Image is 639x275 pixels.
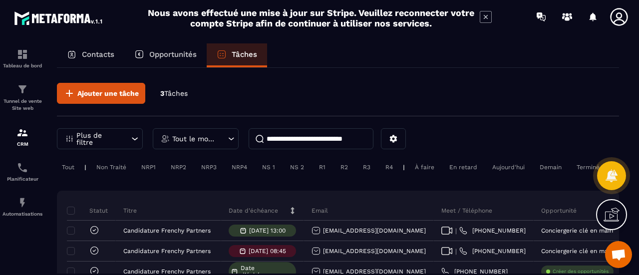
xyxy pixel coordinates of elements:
p: Candidature Frenchy Partners [123,248,211,255]
p: Créer des opportunités [553,268,609,275]
div: R3 [358,161,375,173]
p: Tableau de bord [2,63,42,68]
span: Tâches [164,89,188,97]
div: NRP1 [136,161,161,173]
p: Tunnel de vente Site web [2,98,42,112]
div: NRP2 [166,161,191,173]
div: Demain [535,161,567,173]
p: Tout le monde [172,135,217,142]
p: CRM [2,141,42,147]
div: En retard [444,161,482,173]
button: Ajouter une tâche [57,83,145,104]
span: Ajouter une tâche [77,88,139,98]
a: [PHONE_NUMBER] [459,227,526,235]
a: Opportunités [124,43,207,67]
p: 3 [160,89,188,98]
img: formation [16,127,28,139]
img: automations [16,197,28,209]
p: | [84,164,86,171]
img: scheduler [16,162,28,174]
div: Tout [57,161,79,173]
a: [PHONE_NUMBER] [459,247,526,255]
p: Tâches [232,50,257,59]
p: Conciergerie clé en main [541,227,613,234]
div: À faire [410,161,439,173]
a: Tâches [207,43,267,67]
p: Candidature Frenchy Partners [123,268,211,275]
span: | [455,227,457,235]
a: formationformationTableau de bord [2,41,42,76]
img: formation [16,48,28,60]
div: R2 [335,161,353,173]
a: automationsautomationsAutomatisations [2,189,42,224]
a: Contacts [57,43,124,67]
a: formationformationCRM [2,119,42,154]
div: NS 1 [257,161,280,173]
div: NS 2 [285,161,309,173]
div: NRP3 [196,161,222,173]
p: Statut [69,207,108,215]
img: logo [14,9,104,27]
p: Candidature Frenchy Partners [123,227,211,234]
div: R1 [314,161,330,173]
a: schedulerschedulerPlanificateur [2,154,42,189]
p: Meet / Téléphone [441,207,492,215]
p: Email [312,207,328,215]
p: | [403,164,405,171]
div: Non Traité [91,161,131,173]
span: | [455,248,457,255]
p: Conciergerie clé en main [541,248,613,255]
img: formation [16,83,28,95]
a: formationformationTunnel de vente Site web [2,76,42,119]
p: Contacts [82,50,114,59]
p: Automatisations [2,211,42,217]
div: Terminé [572,161,605,173]
p: Plus de filtre [76,132,120,146]
p: Titre [123,207,137,215]
p: Opportunité [541,207,577,215]
div: Aujourd'hui [487,161,530,173]
h2: Nous avons effectué une mise à jour sur Stripe. Veuillez reconnecter votre compte Stripe afin de ... [147,7,475,28]
div: Ouvrir le chat [605,241,632,268]
p: [DATE] 08:45 [249,248,286,255]
p: Date d’échéance [229,207,278,215]
p: Planificateur [2,176,42,182]
div: NRP4 [227,161,252,173]
div: R4 [380,161,398,173]
p: [DATE] 13:00 [249,227,286,234]
p: Opportunités [149,50,197,59]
